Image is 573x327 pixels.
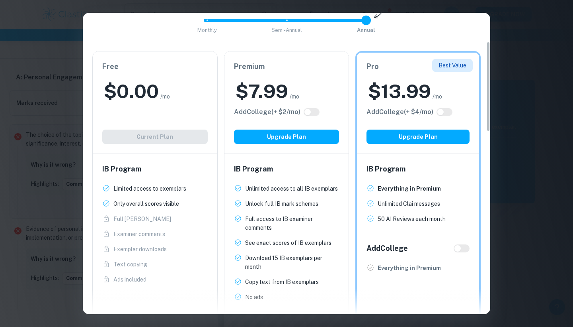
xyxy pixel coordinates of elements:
[113,245,167,254] p: Exemplar downloads
[378,199,440,208] p: Unlimited Clai messages
[378,184,441,193] p: Everything in Premium
[245,215,339,232] p: Full access to IB examiner comments
[366,107,433,117] h6: Click to see all the additional College features.
[197,27,217,33] span: Monthly
[113,230,165,238] p: Examiner comments
[113,199,179,208] p: Only overall scores visible
[113,184,186,193] p: Limited access to exemplars
[113,275,146,284] p: Ads included
[366,243,408,254] h6: Add College
[366,61,470,72] h6: Pro
[234,61,339,72] h6: Premium
[113,260,147,269] p: Text copying
[366,130,470,144] button: Upgrade Plan
[102,61,208,72] h6: Free
[245,254,339,271] p: Download 15 IB exemplars per month
[245,199,318,208] p: Unlock full IB mark schemes
[271,27,302,33] span: Semi-Annual
[236,79,288,104] h2: $ 7.99
[234,107,300,117] h6: Click to see all the additional College features.
[366,163,470,175] h6: IB Program
[245,238,331,247] p: See exact scores of IB exemplars
[234,130,339,144] button: Upgrade Plan
[439,61,466,70] p: Best Value
[160,92,170,101] span: /mo
[234,163,339,175] h6: IB Program
[245,184,338,193] p: Unlimited access to all IB exemplars
[368,79,431,104] h2: $ 13.99
[357,27,375,33] span: Annual
[378,264,441,272] p: Everything in Premium
[378,215,446,223] p: 50 AI Reviews each month
[245,278,319,286] p: Copy text from IB exemplars
[290,92,299,101] span: /mo
[102,163,208,175] h6: IB Program
[113,215,171,223] p: Full [PERSON_NAME]
[433,92,442,101] span: /mo
[104,79,159,104] h2: $ 0.00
